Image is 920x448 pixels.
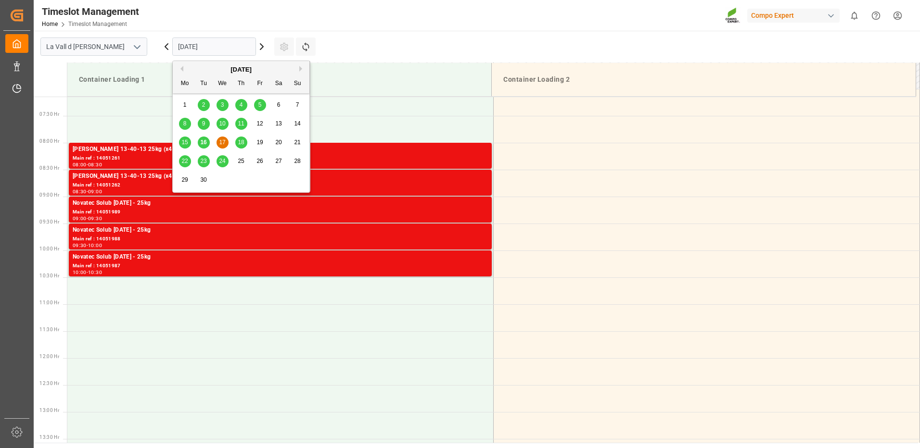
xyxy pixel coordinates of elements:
[202,120,205,127] span: 9
[42,21,58,27] a: Home
[240,101,243,108] span: 4
[865,5,887,26] button: Help Center
[179,137,191,149] div: Choose Monday, September 15th, 2025
[181,139,188,146] span: 15
[179,99,191,111] div: Choose Monday, September 1st, 2025
[217,155,229,167] div: Choose Wednesday, September 24th, 2025
[273,118,285,130] div: Choose Saturday, September 13th, 2025
[39,165,59,171] span: 08:30 Hr
[200,176,206,183] span: 30
[73,252,488,262] div: Novatec Solub [DATE] - 25kg
[73,243,87,248] div: 09:30
[172,37,256,56] input: DD.MM.YYYY
[256,139,263,146] span: 19
[235,118,247,130] div: Choose Thursday, September 11th, 2025
[88,270,102,274] div: 10:30
[235,137,247,149] div: Choose Thursday, September 18th, 2025
[73,208,488,216] div: Main ref : 14051989
[198,118,210,130] div: Choose Tuesday, September 9th, 2025
[73,189,87,194] div: 08:30
[173,65,309,75] div: [DATE]
[181,158,188,164] span: 22
[39,354,59,359] span: 12:00 Hr
[181,176,188,183] span: 29
[238,120,244,127] span: 11
[73,162,87,167] div: 08:00
[88,162,102,167] div: 08:30
[73,235,488,243] div: Main ref : 14051988
[39,300,59,305] span: 11:00 Hr
[88,243,102,248] div: 10:00
[75,71,484,88] div: Container Loading 1
[499,71,908,88] div: Container Loading 2
[273,155,285,167] div: Choose Saturday, September 27th, 2025
[198,99,210,111] div: Choose Tuesday, September 2nd, 2025
[725,7,741,24] img: Screenshot%202023-09-29%20at%2010.02.21.png_1712312052.png
[42,4,139,19] div: Timeslot Management
[40,37,147,56] input: Type to search/select
[292,78,304,90] div: Su
[202,101,205,108] span: 2
[73,225,488,235] div: Novatec Solub [DATE] - 25kg
[294,139,300,146] span: 21
[198,78,210,90] div: Tu
[275,158,281,164] span: 27
[87,243,88,248] div: -
[292,137,304,149] div: Choose Sunday, September 21st, 2025
[183,101,187,108] span: 1
[217,78,229,90] div: We
[275,120,281,127] span: 13
[200,139,206,146] span: 16
[198,174,210,186] div: Choose Tuesday, September 30th, 2025
[176,96,307,189] div: month 2025-09
[273,78,285,90] div: Sa
[747,9,840,23] div: Compo Expert
[73,216,87,221] div: 09:00
[88,216,102,221] div: 09:30
[256,158,263,164] span: 26
[179,78,191,90] div: Mo
[198,155,210,167] div: Choose Tuesday, September 23rd, 2025
[73,199,488,208] div: Novatec Solub [DATE] - 25kg
[198,137,210,149] div: Choose Tuesday, September 16th, 2025
[219,139,225,146] span: 17
[87,216,88,221] div: -
[39,435,59,440] span: 13:30 Hr
[73,181,488,189] div: Main ref : 14051262
[299,66,305,72] button: Next Month
[183,120,187,127] span: 8
[235,155,247,167] div: Choose Thursday, September 25th, 2025
[292,99,304,111] div: Choose Sunday, September 7th, 2025
[254,78,266,90] div: Fr
[73,172,488,181] div: [PERSON_NAME] 13-40-13 25kg (x48) INT MSE
[87,162,88,167] div: -
[275,139,281,146] span: 20
[39,138,59,144] span: 08:00 Hr
[73,270,87,274] div: 10:00
[39,273,59,278] span: 10:30 Hr
[73,262,488,270] div: Main ref : 14051987
[221,101,224,108] span: 3
[254,118,266,130] div: Choose Friday, September 12th, 2025
[39,192,59,198] span: 09:00 Hr
[39,381,59,386] span: 12:30 Hr
[273,137,285,149] div: Choose Saturday, September 20th, 2025
[39,327,59,332] span: 11:30 Hr
[217,99,229,111] div: Choose Wednesday, September 3rd, 2025
[294,120,300,127] span: 14
[292,118,304,130] div: Choose Sunday, September 14th, 2025
[178,66,183,72] button: Previous Month
[843,5,865,26] button: show 0 new notifications
[88,189,102,194] div: 09:00
[219,120,225,127] span: 10
[39,112,59,117] span: 07:30 Hr
[254,155,266,167] div: Choose Friday, September 26th, 2025
[39,246,59,251] span: 10:00 Hr
[254,99,266,111] div: Choose Friday, September 5th, 2025
[217,137,229,149] div: Choose Wednesday, September 17th, 2025
[179,174,191,186] div: Choose Monday, September 29th, 2025
[217,118,229,130] div: Choose Wednesday, September 10th, 2025
[256,120,263,127] span: 12
[294,158,300,164] span: 28
[296,101,299,108] span: 7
